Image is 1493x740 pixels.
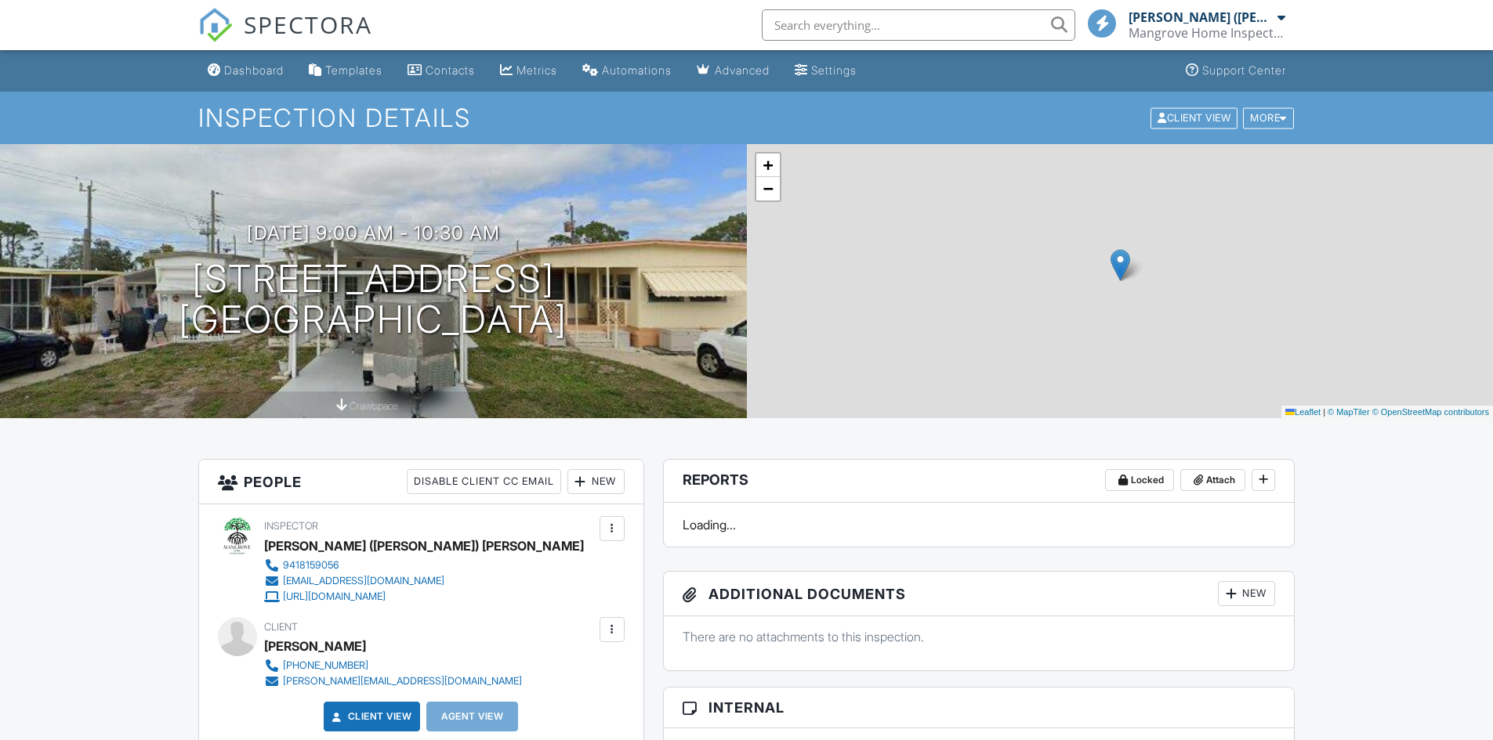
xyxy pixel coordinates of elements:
span: Inspector [264,520,318,532]
div: New [1218,581,1275,606]
div: [PERSON_NAME] ([PERSON_NAME]) [PERSON_NAME] [1129,9,1274,25]
span: Client [264,621,298,633]
a: Automations (Basic) [576,56,678,85]
a: SPECTORA [198,21,372,54]
div: Templates [325,63,382,77]
input: Search everything... [762,9,1075,41]
a: Leaflet [1285,407,1321,417]
a: [EMAIL_ADDRESS][DOMAIN_NAME] [264,573,571,589]
a: Zoom in [756,153,780,177]
div: Contacts [426,63,475,77]
div: New [567,469,625,494]
a: [PERSON_NAME][EMAIL_ADDRESS][DOMAIN_NAME] [264,673,522,689]
span: SPECTORA [244,8,372,41]
a: Advanced [690,56,776,85]
h1: Inspection Details [198,104,1296,132]
span: + [763,155,773,175]
a: Contacts [401,56,481,85]
a: Support Center [1180,56,1292,85]
div: Dashboard [224,63,284,77]
div: Client View [1151,107,1238,128]
a: Zoom out [756,177,780,200]
h1: [STREET_ADDRESS] [GEOGRAPHIC_DATA] [179,258,567,341]
p: There are no attachments to this inspection. [683,628,1276,645]
h3: [DATE] 9:00 am - 10:30 am [247,222,500,244]
div: Disable Client CC Email [407,469,561,494]
a: 9418159056 [264,558,571,573]
a: © MapTiler [1328,407,1370,417]
div: [PERSON_NAME][EMAIL_ADDRESS][DOMAIN_NAME] [283,675,522,688]
div: [PHONE_NUMBER] [283,659,368,672]
div: Support Center [1202,63,1286,77]
a: [PHONE_NUMBER] [264,658,522,673]
a: © OpenStreetMap contributors [1372,407,1489,417]
h3: People [199,460,643,504]
h3: Additional Documents [664,572,1295,616]
a: [URL][DOMAIN_NAME] [264,589,571,605]
div: Settings [811,63,857,77]
span: crawlspace [350,400,398,412]
div: Mangrove Home Inspections LLC [1129,25,1285,41]
div: Advanced [715,63,770,77]
a: Templates [303,56,389,85]
div: [PERSON_NAME] [264,634,366,658]
h3: Internal [664,688,1295,728]
img: The Best Home Inspection Software - Spectora [198,8,233,42]
div: Metrics [516,63,557,77]
div: More [1243,107,1294,128]
div: [URL][DOMAIN_NAME] [283,590,386,603]
img: Marker [1111,249,1130,281]
span: − [763,179,773,198]
span: | [1323,407,1325,417]
a: Metrics [494,56,563,85]
div: [EMAIL_ADDRESS][DOMAIN_NAME] [283,575,444,587]
a: Settings [788,56,863,85]
div: [PERSON_NAME] ([PERSON_NAME]) [PERSON_NAME] [264,534,584,558]
a: Dashboard [201,56,290,85]
a: Client View [1149,111,1241,123]
div: Automations [602,63,672,77]
a: Client View [329,709,412,724]
div: 9418159056 [283,559,339,572]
